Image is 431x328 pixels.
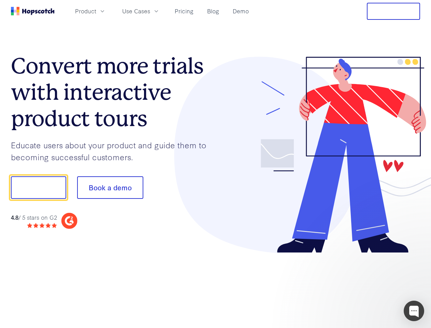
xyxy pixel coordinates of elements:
a: Demo [230,5,252,17]
a: Home [11,7,55,15]
a: Pricing [172,5,196,17]
span: Use Cases [122,7,150,15]
button: Book a demo [77,176,143,199]
strong: 4.8 [11,213,18,221]
div: / 5 stars on G2 [11,213,57,222]
a: Blog [204,5,222,17]
button: Use Cases [118,5,164,17]
p: Educate users about your product and guide them to becoming successful customers. [11,139,216,163]
button: Product [71,5,110,17]
button: Free Trial [367,3,420,20]
button: Show me! [11,176,66,199]
span: Product [75,7,96,15]
h1: Convert more trials with interactive product tours [11,53,216,132]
